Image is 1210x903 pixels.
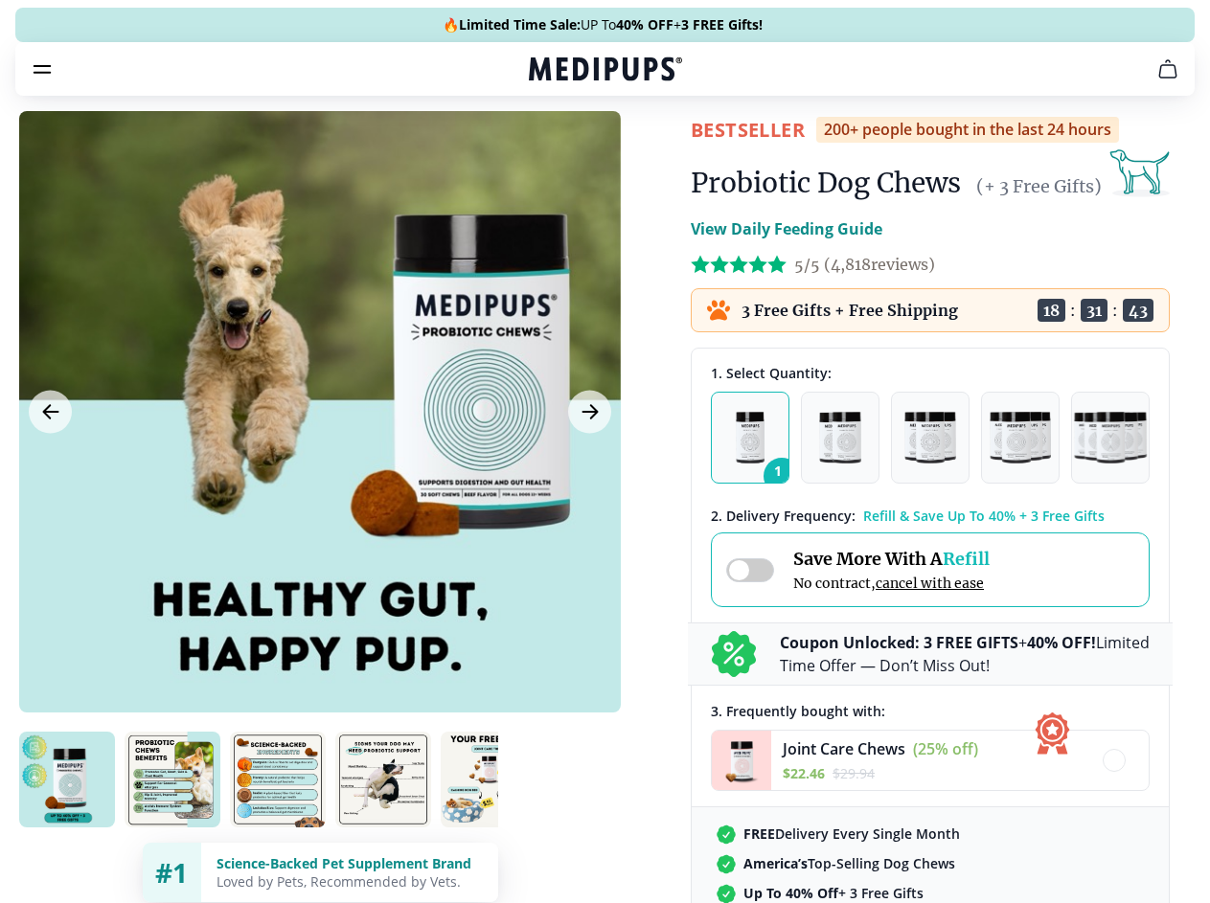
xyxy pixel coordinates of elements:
span: (+ 3 Free Gifts) [976,175,1102,197]
span: 1 [764,458,800,494]
span: : [1112,301,1118,320]
span: $ 29.94 [833,764,875,782]
button: cart [1145,46,1191,92]
img: Probiotic Dog Chews | Natural Dog Supplements [125,732,220,827]
button: 1 [711,392,789,484]
strong: Up To 40% Off [743,884,838,902]
img: Pack of 5 - Natural Dog Supplements [1074,412,1148,463]
p: + Limited Time Offer — Don’t Miss Out! [780,631,1150,677]
span: Delivery Every Single Month [743,824,960,843]
h1: Probiotic Dog Chews [691,166,961,200]
span: Save More With A [793,548,990,570]
p: 3 Free Gifts + Free Shipping [742,301,958,320]
span: #1 [155,854,188,891]
strong: FREE [743,824,775,843]
span: 2 . Delivery Frequency: [711,507,856,525]
button: Next Image [568,391,611,434]
span: 5/5 ( 4,818 reviews) [794,255,935,274]
span: No contract, [793,575,990,592]
button: Previous Image [29,391,72,434]
span: 18 [1038,299,1065,322]
span: : [1070,301,1076,320]
div: 1. Select Quantity: [711,364,1150,382]
img: Pack of 2 - Natural Dog Supplements [819,412,861,463]
span: $ 22.46 [783,764,825,782]
span: 🔥 UP To + [443,15,763,34]
b: Coupon Unlocked: 3 FREE GIFTS [780,632,1018,653]
span: Joint Care Chews [783,738,905,759]
b: 40% OFF! [1027,632,1096,653]
img: Probiotic Dog Chews | Natural Dog Supplements [441,732,537,827]
span: BestSeller [691,117,805,143]
a: Medipups [529,55,682,87]
img: Joint Care Chews - Medipups [712,731,771,790]
p: View Daily Feeding Guide [691,217,882,240]
img: Pack of 4 - Natural Dog Supplements [990,412,1050,463]
img: Pack of 3 - Natural Dog Supplements [904,412,956,463]
img: Probiotic Dog Chews | Natural Dog Supplements [230,732,326,827]
span: Refill & Save Up To 40% + 3 Free Gifts [863,507,1105,525]
div: Science-Backed Pet Supplement Brand [217,854,483,872]
strong: America’s [743,854,808,872]
span: Refill [943,548,990,570]
span: + 3 Free Gifts [743,884,924,902]
span: cancel with ease [876,575,984,592]
button: burger-menu [31,57,54,80]
div: 200+ people bought in the last 24 hours [816,117,1119,143]
img: Pack of 1 - Natural Dog Supplements [736,412,765,463]
img: Probiotic Dog Chews | Natural Dog Supplements [335,732,431,827]
span: 3 . Frequently bought with: [711,702,885,720]
div: Loved by Pets, Recommended by Vets. [217,872,483,891]
span: (25% off) [913,738,978,759]
img: Probiotic Dog Chews | Natural Dog Supplements [19,732,115,827]
span: 43 [1123,299,1153,322]
span: Top-Selling Dog Chews [743,854,955,872]
span: 31 [1081,299,1107,322]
